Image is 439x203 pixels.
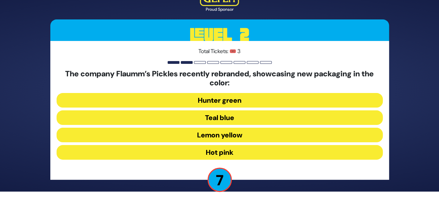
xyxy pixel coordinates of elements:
p: 7 [208,168,232,192]
button: Hot pink [57,145,383,160]
h3: Level 2 [50,19,389,51]
button: Hunter green [57,93,383,108]
p: Total Tickets: 🎟️ 3 [57,47,383,56]
button: Teal blue [57,110,383,125]
h5: The company Flaumm’s Pickles recently rebranded, showcasing new packaging in the color: [57,69,383,88]
button: Lemon yellow [57,128,383,142]
div: Proud Sponsor [200,6,239,12]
